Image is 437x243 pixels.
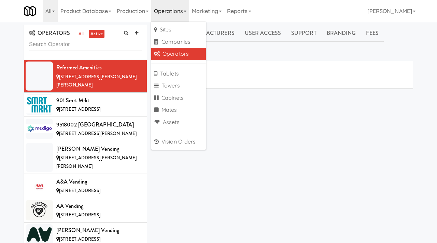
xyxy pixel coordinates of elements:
a: Support [286,25,322,42]
div: [PERSON_NAME] Vending [56,144,142,154]
a: Cabinets [151,92,206,104]
span: [STREET_ADDRESS][PERSON_NAME][PERSON_NAME] [56,154,137,170]
a: Tablets [151,68,206,80]
span: [STREET_ADDRESS][PERSON_NAME] [59,130,137,137]
span: [STREET_ADDRESS] [59,236,100,242]
a: Vision Orders [151,136,206,148]
span: OPERATORS [29,29,70,37]
li: A&A Vending[STREET_ADDRESS] [24,174,147,198]
div: AA Vending [56,201,142,211]
a: Branding [322,25,361,42]
a: all [77,30,85,38]
a: Towers [151,80,206,92]
span: [STREET_ADDRESS][PERSON_NAME][PERSON_NAME] [56,73,137,89]
div: [PERSON_NAME] Vending [56,225,142,235]
a: Manufacturers [181,25,240,42]
a: Mates [151,104,206,116]
li: 901 Smrt Mrkt[STREET_ADDRESS] [24,93,147,117]
div: A&A Vending [56,177,142,187]
input: Search Operator [29,38,142,51]
span: [STREET_ADDRESS] [59,212,100,218]
a: Companies [151,36,206,48]
li: AA Vending[STREET_ADDRESS] [24,198,147,222]
span: [STREET_ADDRESS] [59,187,100,194]
div: Reformed Amenities [56,63,142,73]
span: [STREET_ADDRESS] [59,106,100,112]
img: Micromart [24,5,36,17]
div: 901 Smrt Mrkt [56,95,142,106]
li: [PERSON_NAME] Vending[STREET_ADDRESS][PERSON_NAME][PERSON_NAME] [24,141,147,174]
a: Operators [151,48,206,60]
a: active [89,30,104,38]
li: Reformed Amenities[STREET_ADDRESS][PERSON_NAME][PERSON_NAME] [24,60,147,93]
div: 9518002 [GEOGRAPHIC_DATA] [56,120,142,130]
a: User Access [240,25,286,42]
a: Sites [151,24,206,36]
li: 9518002 [GEOGRAPHIC_DATA][STREET_ADDRESS][PERSON_NAME] [24,117,147,141]
a: Fees [361,25,383,42]
a: Assets [151,116,206,129]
